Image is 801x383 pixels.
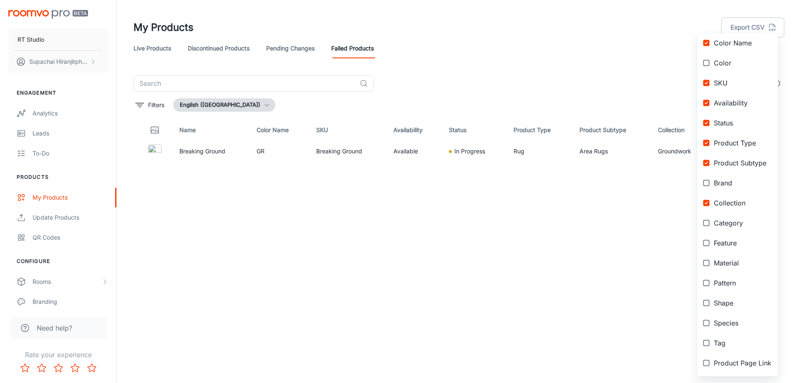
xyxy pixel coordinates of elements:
[714,318,771,328] span: Species
[714,118,771,128] span: Status
[714,338,771,348] span: Tag
[714,258,771,268] span: Material
[714,198,771,208] span: Collection
[714,38,771,48] span: Color Name
[714,218,771,228] span: Category
[714,358,771,368] span: Product Page Link
[714,278,771,288] span: Pattern
[714,78,771,88] span: SKU
[714,58,771,68] span: Color
[714,238,771,248] span: Feature
[714,158,771,168] span: Product Subtype
[714,98,771,108] span: Availability
[714,138,771,148] span: Product Type
[714,298,771,308] span: Shape
[714,178,771,188] span: Brand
